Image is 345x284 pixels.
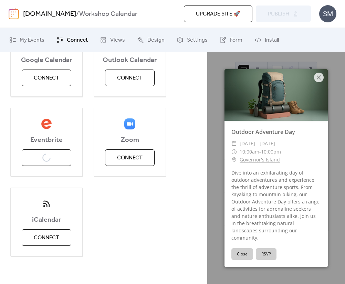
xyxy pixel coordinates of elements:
[319,5,336,22] div: SM
[95,31,130,49] a: Views
[132,31,170,49] a: Design
[11,56,82,64] span: Google Calendar
[230,36,242,44] span: Form
[41,198,52,209] img: ical
[34,74,59,82] span: Connect
[34,234,59,242] span: Connect
[187,36,208,44] span: Settings
[11,136,82,144] span: Eventbrite
[259,148,261,155] span: -
[124,118,135,129] img: zoom
[117,154,143,162] span: Connect
[51,31,93,49] a: Connect
[224,169,328,241] div: Dive into an exhilarating day of outdoor adventures and experience the thrill of adventure sports...
[11,216,82,224] span: iCalendar
[67,36,88,44] span: Connect
[94,136,166,144] span: Zoom
[105,149,155,166] button: Connect
[240,139,275,148] span: [DATE] - [DATE]
[256,248,276,260] button: RSVP
[22,229,71,246] button: Connect
[117,74,143,82] span: Connect
[23,8,76,21] a: [DOMAIN_NAME]
[231,139,237,148] div: ​
[171,31,213,49] a: Settings
[184,6,252,22] button: Upgrade site 🚀
[240,148,259,155] span: 10:00am
[265,36,279,44] span: Install
[261,148,281,155] span: 10:00pm
[4,31,50,49] a: My Events
[215,31,248,49] a: Form
[105,70,155,86] button: Connect
[231,148,237,156] div: ​
[94,56,166,64] span: Outlook Calendar
[22,70,71,86] button: Connect
[9,8,19,19] img: logo
[231,156,237,164] div: ​
[196,10,240,18] span: Upgrade site 🚀
[20,36,44,44] span: My Events
[240,156,280,164] a: Governor's Island
[224,128,328,136] div: Outdoor Adventure Day
[110,36,125,44] span: Views
[249,31,284,49] a: Install
[79,8,137,21] b: Workshop Calendar
[231,248,253,260] button: Close
[147,36,165,44] span: Design
[76,8,79,21] b: /
[41,118,52,129] img: eventbrite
